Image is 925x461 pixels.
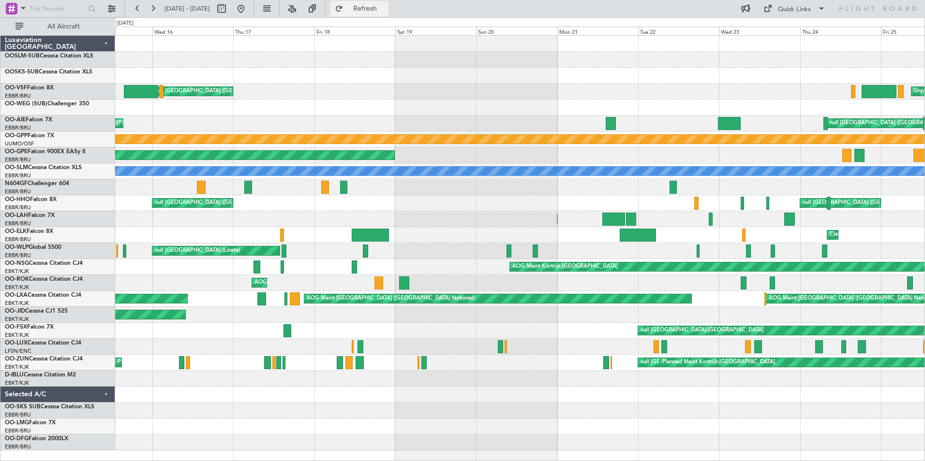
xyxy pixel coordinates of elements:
[11,19,105,34] button: All Aircraft
[5,181,69,187] a: N604GFChallenger 604
[5,427,31,434] a: EBBR/BRU
[395,27,476,35] div: Sat 19
[5,165,28,171] span: OO-SLM
[5,404,41,410] span: OO-SKS SUB
[5,404,94,410] a: OO-SKS SUBCessna Citation XLS
[5,300,29,307] a: EBKT/KJK
[5,69,39,75] span: OOSKS-SUB
[5,252,31,259] a: EBBR/BRU
[5,340,81,346] a: OO-LUXCessna Citation CJ4
[5,411,31,418] a: EBBR/BRU
[117,19,134,28] div: [DATE]
[233,27,314,35] div: Thu 17
[5,156,31,163] a: EBBR/BRU
[5,140,34,147] a: UUMO/OSF
[5,92,31,100] a: EBBR/BRU
[345,5,386,12] span: Refresh
[5,308,25,314] span: OO-JID
[5,260,29,266] span: OO-NSG
[5,229,27,234] span: OO-ELK
[5,53,93,59] a: OOSLM-SUBCessna Citation XLS
[476,27,557,35] div: Sun 20
[5,133,28,139] span: OO-GPP
[5,188,31,195] a: EBBR/BRU
[314,27,395,35] div: Fri 18
[5,197,57,202] a: OO-HHOFalcon 8X
[5,53,40,59] span: OOSLM-SUB
[641,355,763,370] div: null [GEOGRAPHIC_DATA]-[GEOGRAPHIC_DATA]
[5,69,92,75] a: OOSKS-SUBCessna Citation XLS
[5,117,52,123] a: OO-AIEFalcon 7X
[5,324,27,330] span: OO-FSX
[5,308,68,314] a: OO-JIDCessna CJ1 525
[5,124,31,131] a: EBBR/BRU
[330,1,388,16] button: Refresh
[759,1,830,16] button: Quick Links
[155,84,281,99] div: null [GEOGRAPHIC_DATA] ([GEOGRAPHIC_DATA])
[5,213,55,218] a: OO-LAHFalcon 7X
[5,149,28,155] span: OO-GPE
[5,436,29,442] span: OO-DFG
[5,149,85,155] a: OO-GPEFalcon 900EX EASy II
[155,196,281,210] div: null [GEOGRAPHIC_DATA] ([GEOGRAPHIC_DATA])
[5,101,47,107] span: OO-WEG (SUB)
[5,245,61,250] a: OO-WLPGlobal 5500
[5,197,30,202] span: OO-HHO
[5,181,28,187] span: N604GF
[5,268,29,275] a: EBKT/KJK
[5,236,31,243] a: EBBR/BRU
[307,291,475,306] div: AOG Maint [GEOGRAPHIC_DATA] ([GEOGRAPHIC_DATA] National)
[5,340,28,346] span: OO-LUX
[254,275,360,290] div: AOG Maint Kortrijk-[GEOGRAPHIC_DATA]
[5,372,24,378] span: D-IBLU
[5,324,54,330] a: OO-FSXFalcon 7X
[638,27,719,35] div: Tue 22
[5,356,83,362] a: OO-ZUNCessna Citation CJ4
[5,220,31,227] a: EBBR/BRU
[512,259,618,274] div: AOG Maint Kortrijk-[GEOGRAPHIC_DATA]
[5,85,54,91] a: OO-VSFFalcon 8X
[5,204,31,211] a: EBBR/BRU
[5,133,54,139] a: OO-GPPFalcon 7X
[641,323,763,338] div: null [GEOGRAPHIC_DATA]-[GEOGRAPHIC_DATA]
[5,276,29,282] span: OO-ROK
[557,27,638,35] div: Mon 21
[5,85,27,91] span: OO-VSF
[5,172,31,179] a: EBBR/BRU
[719,27,800,35] div: Wed 23
[5,363,29,371] a: EBKT/KJK
[800,27,881,35] div: Thu 24
[5,420,29,426] span: OO-LMG
[118,355,230,370] div: Planned Maint Kortrijk-[GEOGRAPHIC_DATA]
[5,292,81,298] a: OO-LXACessna Citation CJ4
[5,331,29,339] a: EBKT/KJK
[5,379,29,387] a: EBKT/KJK
[5,245,29,250] span: OO-WLP
[25,23,102,30] span: All Aircraft
[155,244,240,258] div: null [GEOGRAPHIC_DATA] (Linate)
[5,372,76,378] a: D-IBLUCessna Citation M2
[5,117,26,123] span: OO-AIE
[5,436,68,442] a: OO-DFGFalcon 2000LX
[5,284,29,291] a: EBKT/KJK
[5,276,83,282] a: OO-ROKCessna Citation CJ4
[5,356,29,362] span: OO-ZUN
[5,316,29,323] a: EBKT/KJK
[5,229,53,234] a: OO-ELKFalcon 8X
[5,260,83,266] a: OO-NSGCessna Citation CJ4
[30,1,85,16] input: Trip Number
[5,292,28,298] span: OO-LXA
[5,420,56,426] a: OO-LMGFalcon 7X
[152,27,233,35] div: Wed 16
[5,101,89,107] a: OO-WEG (SUB)Challenger 350
[662,355,775,370] div: Planned Maint Kortrijk-[GEOGRAPHIC_DATA]
[5,165,82,171] a: OO-SLMCessna Citation XLS
[5,213,28,218] span: OO-LAH
[778,5,811,14] div: Quick Links
[164,4,210,13] span: [DATE] - [DATE]
[5,443,31,450] a: EBBR/BRU
[5,347,31,355] a: LFSN/ENC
